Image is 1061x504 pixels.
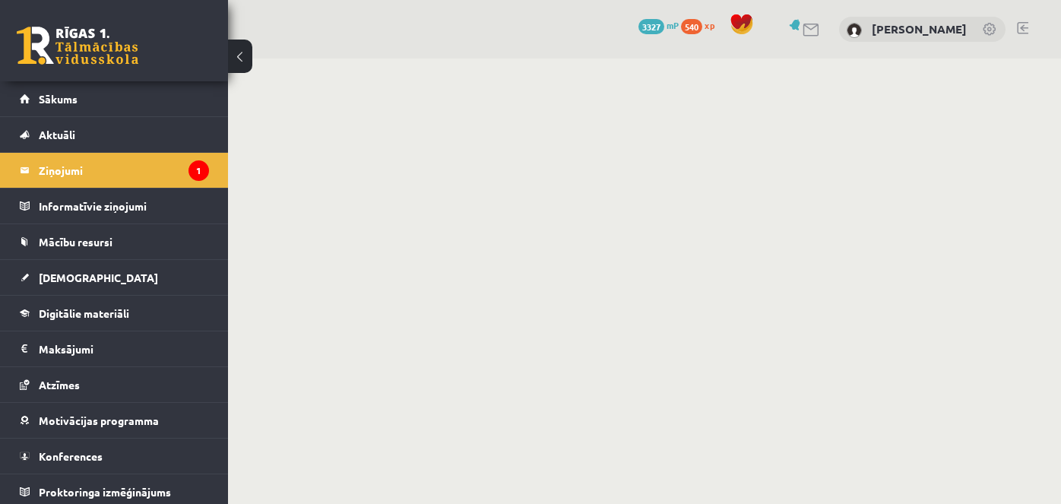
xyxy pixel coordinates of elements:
a: Digitālie materiāli [20,296,209,331]
span: Atzīmes [39,378,80,391]
a: Aktuāli [20,117,209,152]
a: 540 xp [681,19,722,31]
legend: Ziņojumi [39,153,209,188]
span: Sākums [39,92,78,106]
span: Motivācijas programma [39,414,159,427]
span: [DEMOGRAPHIC_DATA] [39,271,158,284]
a: Informatīvie ziņojumi [20,189,209,223]
span: Mācību resursi [39,235,112,249]
a: 3327 mP [638,19,679,31]
a: [DEMOGRAPHIC_DATA] [20,260,209,295]
span: Digitālie materiāli [39,306,129,320]
a: Maksājumi [20,331,209,366]
span: Proktoringa izmēģinājums [39,485,171,499]
legend: Informatīvie ziņojumi [39,189,209,223]
legend: Maksājumi [39,331,209,366]
span: Aktuāli [39,128,75,141]
span: Konferences [39,449,103,463]
a: Atzīmes [20,367,209,402]
span: mP [667,19,679,31]
span: xp [705,19,714,31]
a: Mācību resursi [20,224,209,259]
a: Sākums [20,81,209,116]
a: Rīgas 1. Tālmācības vidusskola [17,27,138,65]
img: Elise Burdikova [847,23,862,38]
a: Konferences [20,439,209,474]
a: Ziņojumi1 [20,153,209,188]
span: 540 [681,19,702,34]
a: Motivācijas programma [20,403,209,438]
span: 3327 [638,19,664,34]
a: [PERSON_NAME] [872,21,967,36]
i: 1 [188,160,209,181]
